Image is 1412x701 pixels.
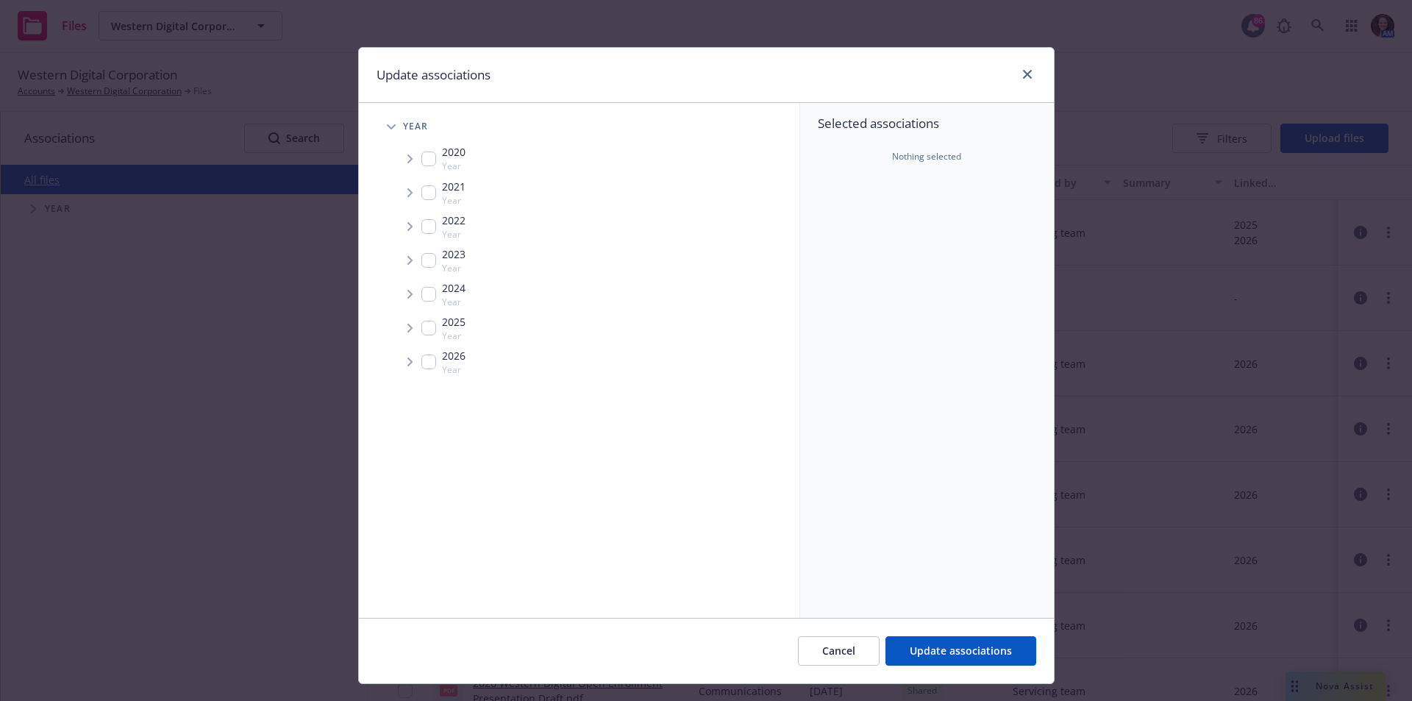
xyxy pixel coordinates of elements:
[442,348,466,363] span: 2026
[442,228,466,241] span: Year
[442,179,466,194] span: 2021
[798,636,880,666] button: Cancel
[818,115,1036,132] span: Selected associations
[885,636,1036,666] button: Update associations
[442,330,466,342] span: Year
[359,112,799,379] div: Tree Example
[910,644,1012,658] span: Update associations
[892,150,961,163] span: Nothing selected
[442,194,466,207] span: Year
[442,213,466,228] span: 2022
[442,363,466,376] span: Year
[442,314,466,330] span: 2025
[822,644,855,658] span: Cancel
[442,296,466,308] span: Year
[442,160,466,172] span: Year
[403,122,429,131] span: Year
[377,65,491,85] h1: Update associations
[442,246,466,262] span: 2023
[1019,65,1036,83] a: close
[442,144,466,160] span: 2020
[442,262,466,274] span: Year
[442,280,466,296] span: 2024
